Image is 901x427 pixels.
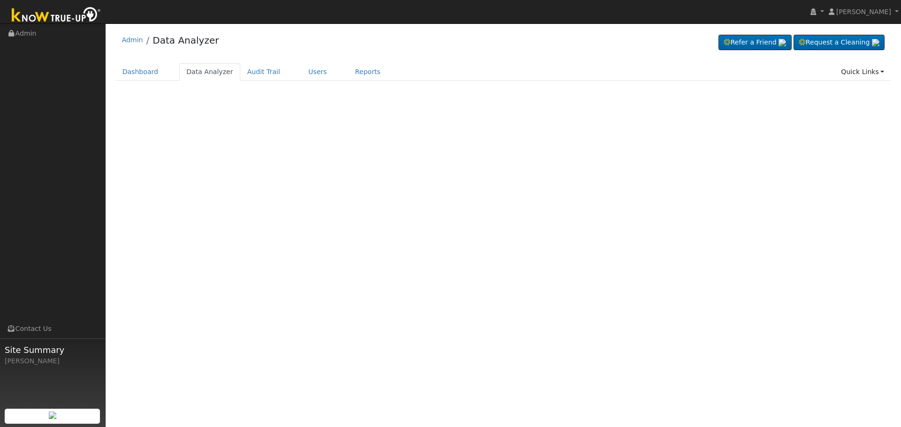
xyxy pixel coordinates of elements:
img: retrieve [872,39,879,46]
a: Users [301,63,334,81]
span: [PERSON_NAME] [836,8,891,15]
a: Refer a Friend [718,35,792,51]
a: Data Analyzer [179,63,240,81]
img: retrieve [49,412,56,419]
a: Reports [348,63,388,81]
a: Data Analyzer [153,35,219,46]
a: Audit Trail [240,63,287,81]
div: [PERSON_NAME] [5,356,100,366]
a: Dashboard [115,63,166,81]
a: Quick Links [834,63,891,81]
a: Admin [122,36,143,44]
span: Site Summary [5,344,100,356]
img: Know True-Up [7,5,106,26]
img: retrieve [779,39,786,46]
a: Request a Cleaning [794,35,885,51]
